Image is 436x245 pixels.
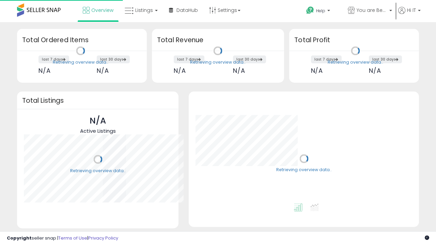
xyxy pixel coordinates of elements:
span: You are Beautiful (IT) [357,7,387,14]
div: Retrieving overview data.. [276,167,332,173]
div: Retrieving overview data.. [328,59,383,65]
a: Terms of Use [58,235,87,241]
a: Privacy Policy [88,235,118,241]
a: Help [301,1,342,22]
a: Hi IT [398,7,421,22]
span: Overview [91,7,113,14]
span: Help [316,8,325,14]
div: Retrieving overview data.. [53,59,108,65]
strong: Copyright [7,235,32,241]
i: Get Help [306,6,314,15]
span: DataHub [176,7,198,14]
div: seller snap | | [7,235,118,242]
div: Retrieving overview data.. [70,168,126,174]
span: Hi IT [407,7,416,14]
div: Retrieving overview data.. [190,59,246,65]
span: Listings [135,7,153,14]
